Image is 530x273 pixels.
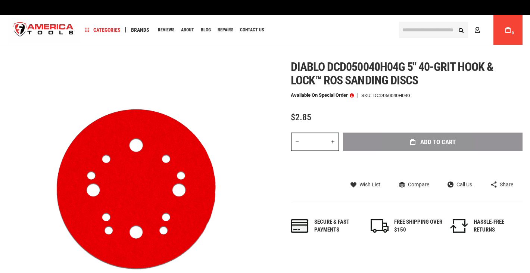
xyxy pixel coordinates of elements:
span: Repairs [218,28,233,32]
span: Brands [131,27,149,32]
a: store logo [7,16,80,44]
a: Compare [399,181,429,188]
span: $2.85 [291,112,311,122]
div: FREE SHIPPING OVER $150 [394,218,443,234]
a: Categories [81,25,124,35]
span: Call Us [456,182,472,187]
div: DCD050040H04G [373,93,411,98]
a: Blog [197,25,214,35]
span: Compare [408,182,429,187]
span: Reviews [158,28,174,32]
a: Reviews [155,25,178,35]
span: About [181,28,194,32]
span: 0 [512,31,514,35]
span: Blog [201,28,211,32]
a: About [178,25,197,35]
img: payments [291,219,309,233]
a: 0 [501,15,515,45]
img: America Tools [7,16,80,44]
a: Contact Us [237,25,267,35]
button: Search [454,23,468,37]
div: Secure & fast payments [314,218,363,234]
img: returns [450,219,468,233]
a: Repairs [214,25,237,35]
a: Wish List [350,181,380,188]
span: Categories [85,27,121,32]
a: Brands [128,25,153,35]
p: Available on Special Order [291,93,354,98]
strong: SKU [361,93,373,98]
span: Contact Us [240,28,264,32]
a: Call Us [448,181,472,188]
span: Share [500,182,513,187]
span: Wish List [359,182,380,187]
div: HASSLE-FREE RETURNS [474,218,522,234]
span: Diablo dcd050040h04g 5" 40-grit hook & lock™ ros sanding discs [291,60,494,87]
img: shipping [371,219,389,233]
